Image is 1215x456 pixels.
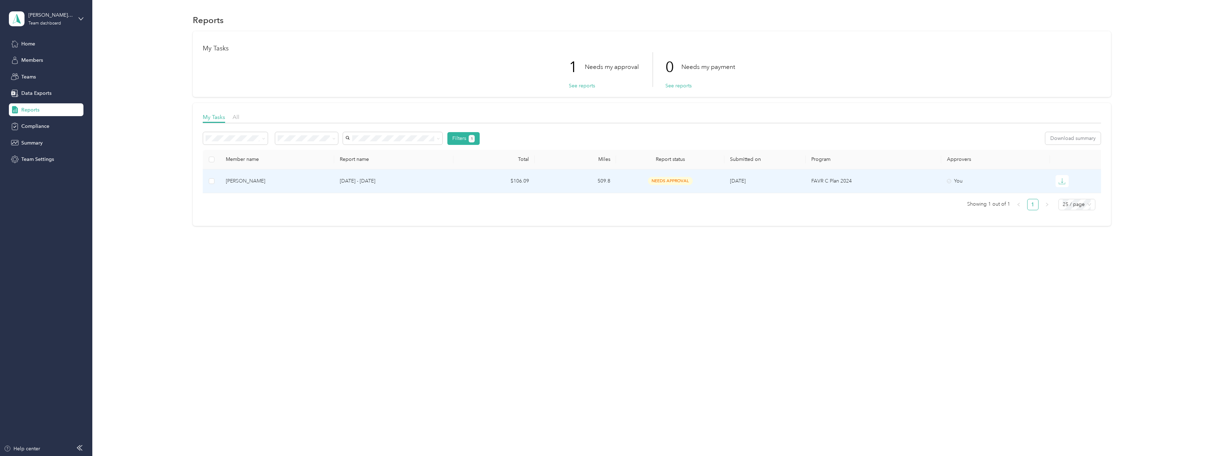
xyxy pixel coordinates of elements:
[220,150,334,169] th: Member name
[1041,199,1053,210] button: right
[469,135,475,142] button: 1
[1045,132,1101,145] button: Download summary
[21,106,39,114] span: Reports
[540,156,610,162] div: Miles
[203,114,225,120] span: My Tasks
[947,177,1044,185] div: You
[334,150,453,169] th: Report name
[1017,202,1021,207] span: left
[340,177,448,185] p: [DATE] - [DATE]
[1045,202,1049,207] span: right
[622,156,719,162] span: Report status
[226,156,328,162] div: Member name
[1013,199,1024,210] li: Previous Page
[724,150,806,169] th: Submitted on
[226,177,328,185] div: [PERSON_NAME]
[806,150,941,169] th: Program
[471,136,473,142] span: 1
[811,177,936,185] p: FAVR C Plan 2024
[681,63,735,71] p: Needs my payment
[21,139,43,147] span: Summary
[28,11,73,19] div: [PERSON_NAME][EMAIL_ADDRESS][PERSON_NAME][DOMAIN_NAME]
[21,56,43,64] span: Members
[21,73,36,81] span: Teams
[730,178,746,184] span: [DATE]
[1041,199,1053,210] li: Next Page
[21,40,35,48] span: Home
[447,132,480,145] button: Filters1
[459,156,529,162] div: Total
[21,123,49,130] span: Compliance
[453,169,535,193] td: $106.09
[1175,416,1215,456] iframe: Everlance-gr Chat Button Frame
[21,156,54,163] span: Team Settings
[967,199,1010,210] span: Showing 1 out of 1
[1063,199,1091,210] span: 25 / page
[665,52,681,82] p: 0
[233,114,239,120] span: All
[193,16,224,24] h1: Reports
[1058,199,1095,210] div: Page Size
[203,45,1101,52] h1: My Tasks
[648,177,693,185] span: needs approval
[28,21,61,26] div: Team dashboard
[4,445,40,452] button: Help center
[569,52,585,82] p: 1
[585,63,639,71] p: Needs my approval
[21,89,51,97] span: Data Exports
[806,169,941,193] td: FAVR C Plan 2024
[941,150,1050,169] th: Approvers
[1028,199,1038,210] a: 1
[665,82,692,89] button: See reports
[1013,199,1024,210] button: left
[569,82,595,89] button: See reports
[535,169,616,193] td: 509.8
